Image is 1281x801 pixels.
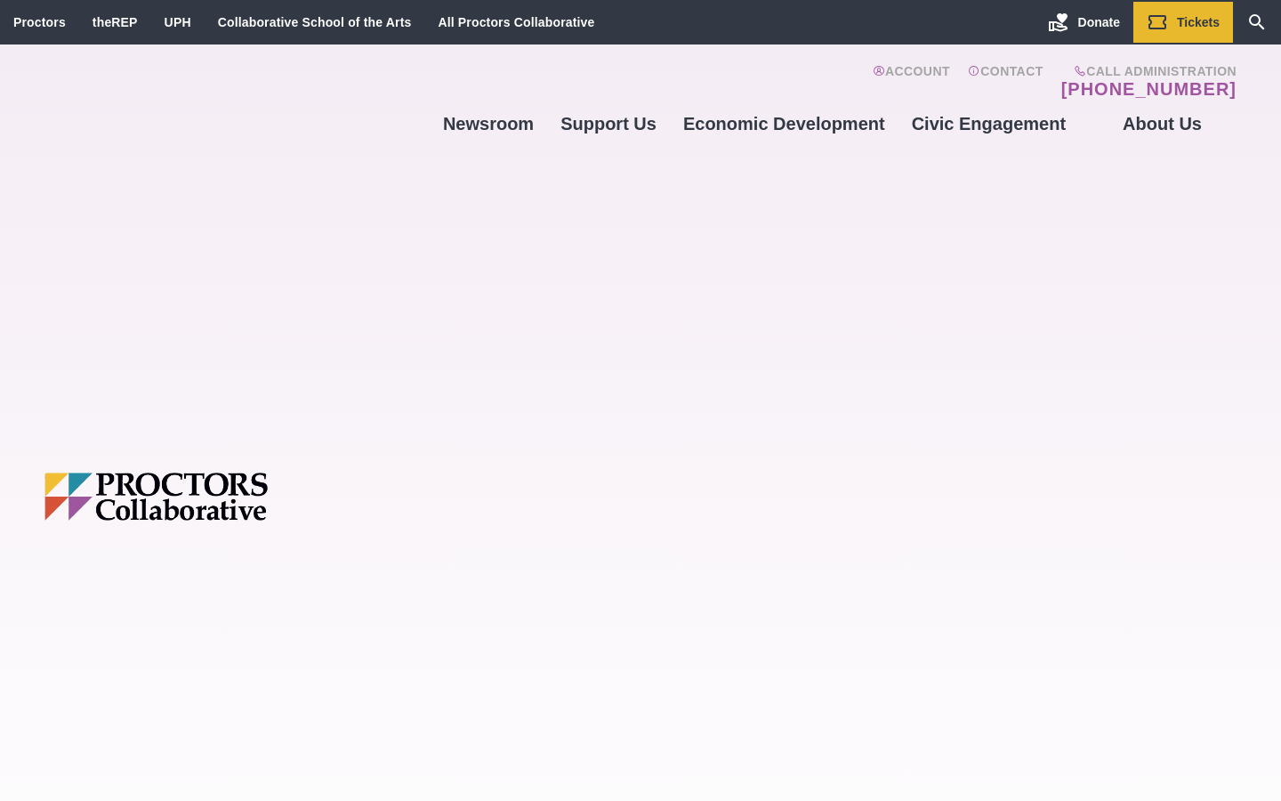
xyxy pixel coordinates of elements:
a: Search [1233,2,1281,43]
span: Tickets [1177,15,1220,29]
a: All Proctors Collaborative [438,15,594,29]
a: Proctors [13,15,66,29]
a: Collaborative School of the Arts [218,15,412,29]
a: Newsroom [430,100,547,148]
span: Call Administration [1056,64,1237,78]
a: Civic Engagement [898,100,1079,148]
a: Economic Development [670,100,898,148]
a: Contact [968,64,1043,100]
img: Proctors logo [44,473,405,521]
span: Donate [1078,15,1120,29]
a: Support Us [547,100,670,148]
a: [PHONE_NUMBER] [1061,78,1237,100]
a: Tickets [1133,2,1233,43]
a: About Us [1079,100,1245,148]
a: Account [873,64,950,100]
a: theREP [93,15,138,29]
a: UPH [165,15,191,29]
a: Donate [1035,2,1133,43]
